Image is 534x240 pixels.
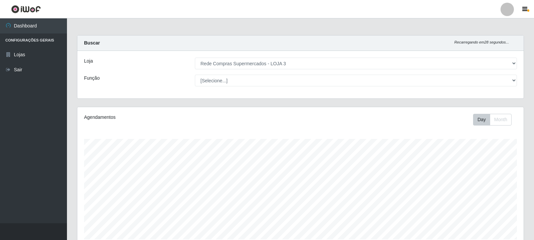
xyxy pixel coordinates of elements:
[11,5,41,13] img: CoreUI Logo
[473,114,512,126] div: First group
[84,58,93,65] label: Loja
[473,114,490,126] button: Day
[473,114,517,126] div: Toolbar with button groups
[84,114,258,121] div: Agendamentos
[84,40,100,46] strong: Buscar
[84,75,100,82] label: Função
[454,40,509,44] i: Recarregando em 28 segundos...
[490,114,512,126] button: Month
